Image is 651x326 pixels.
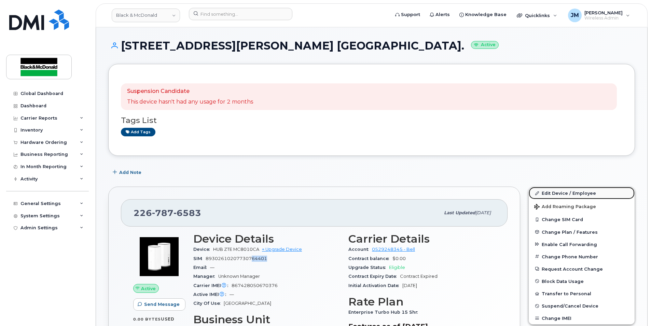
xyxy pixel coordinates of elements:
[193,256,206,261] span: SIM
[529,300,635,312] button: Suspend/Cancel Device
[193,283,232,288] span: Carrier IMEI
[444,210,475,215] span: Last updated
[152,208,174,218] span: 787
[348,274,400,279] span: Contract Expiry Date
[213,247,259,252] span: HUB ZTE MC8010CA
[108,166,147,178] button: Add Note
[389,265,405,270] span: Eligible
[121,116,622,125] h3: Tags List
[348,310,421,315] span: Enterprise Turbo Hub 15 Shr
[529,238,635,250] button: Enable Call Forwarding
[108,40,635,52] h1: [STREET_ADDRESS][PERSON_NAME] [GEOGRAPHIC_DATA].
[534,204,596,210] span: Add Roaming Package
[529,250,635,263] button: Change Phone Number
[529,275,635,287] button: Block Data Usage
[193,233,340,245] h3: Device Details
[529,213,635,226] button: Change SIM Card
[141,285,156,292] span: Active
[224,301,271,306] span: [GEOGRAPHIC_DATA]
[529,287,635,300] button: Transfer to Personal
[230,292,234,297] span: —
[348,265,389,270] span: Upgrade Status
[206,256,267,261] span: 89302610207730764401
[193,247,213,252] span: Device
[529,312,635,324] button: Change IMEI
[542,303,598,309] span: Suspend/Cancel Device
[529,187,635,199] a: Edit Device / Employee
[542,229,598,234] span: Change Plan / Features
[127,98,253,106] p: This device hasn't had any usage for 2 months
[133,317,161,322] span: 0.00 Bytes
[210,265,214,270] span: —
[133,298,185,311] button: Send Message
[193,274,218,279] span: Manager
[372,247,415,252] a: 0529248345 - Bell
[348,247,372,252] span: Account
[193,301,224,306] span: City Of Use
[144,301,180,308] span: Send Message
[529,263,635,275] button: Request Account Change
[193,265,210,270] span: Email
[127,87,253,95] p: Suspension Candidate
[134,208,201,218] span: 226
[471,41,499,49] small: Active
[402,283,417,288] span: [DATE]
[161,316,175,322] span: used
[193,292,230,297] span: Active IMEI
[529,226,635,238] button: Change Plan / Features
[400,274,438,279] span: Contract Expired
[262,247,302,252] a: + Upgrade Device
[174,208,201,218] span: 6583
[232,283,278,288] span: 867428050670376
[348,296,495,308] h3: Rate Plan
[542,242,597,247] span: Enable Call Forwarding
[392,256,406,261] span: $0.00
[529,199,635,213] button: Add Roaming Package
[139,236,180,277] img: image20231002-3703462-1jz5835.jpeg
[348,283,402,288] span: Initial Activation Date
[218,274,260,279] span: Unknown Manager
[119,169,141,176] span: Add Note
[348,256,392,261] span: Contract balance
[121,128,155,136] a: Add tags
[348,233,495,245] h3: Carrier Details
[475,210,491,215] span: [DATE]
[193,313,340,326] h3: Business Unit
